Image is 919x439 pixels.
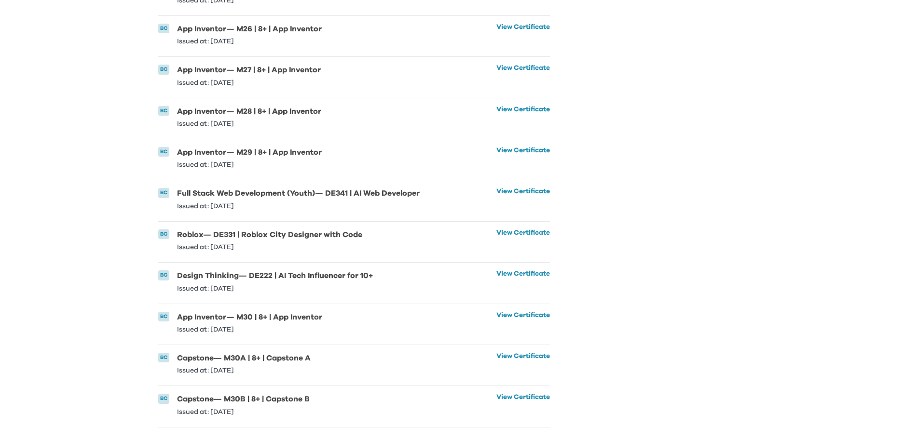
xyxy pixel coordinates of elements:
a: View Certificate [496,312,550,333]
h6: Full Stack Web Development (Youth) — DE341 | AI Web Developer [177,188,420,199]
a: View Certificate [496,353,550,374]
a: View Certificate [496,147,550,168]
h6: Design Thinking — DE222 | AI Tech Influencer for 10+ [177,270,373,281]
h6: Roblox — DE331 | Roblox City Designer with Code [177,229,362,240]
h6: App Inventor — M29 | 8+ | App Inventor [177,147,322,158]
p: Issued at: [DATE] [177,80,321,86]
p: BC [160,148,167,156]
p: Issued at: [DATE] [177,120,321,127]
p: BC [160,395,167,403]
p: Issued at: [DATE] [177,326,322,333]
h6: Capstone — M30A | 8+ | Capstone A [177,353,311,363]
h6: App Inventor — M30 | 8+ | App Inventor [177,312,322,322]
a: View Certificate [496,188,550,209]
p: BC [160,189,167,197]
a: View Certificate [496,270,550,292]
p: Issued at: [DATE] [177,161,322,168]
h6: App Inventor — M26 | 8+ | App Inventor [177,24,322,34]
h6: Capstone — M30B | 8+ | Capstone B [177,394,310,404]
a: View Certificate [496,65,550,86]
a: View Certificate [496,229,550,251]
p: BC [160,107,167,115]
p: Issued at: [DATE] [177,367,311,374]
p: BC [160,313,167,321]
a: View Certificate [496,394,550,415]
p: Issued at: [DATE] [177,38,322,45]
p: BC [160,354,167,362]
h6: App Inventor — M27 | 8+ | App Inventor [177,65,321,75]
h6: App Inventor — M28 | 8+ | App Inventor [177,106,321,117]
p: Issued at: [DATE] [177,244,362,251]
p: Issued at: [DATE] [177,203,420,210]
a: View Certificate [496,24,550,45]
p: Issued at: [DATE] [177,409,310,415]
p: Issued at: [DATE] [177,285,373,292]
p: BC [160,271,167,279]
p: BC [160,66,167,74]
p: BC [160,230,167,239]
a: View Certificate [496,106,550,127]
p: BC [160,25,167,33]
